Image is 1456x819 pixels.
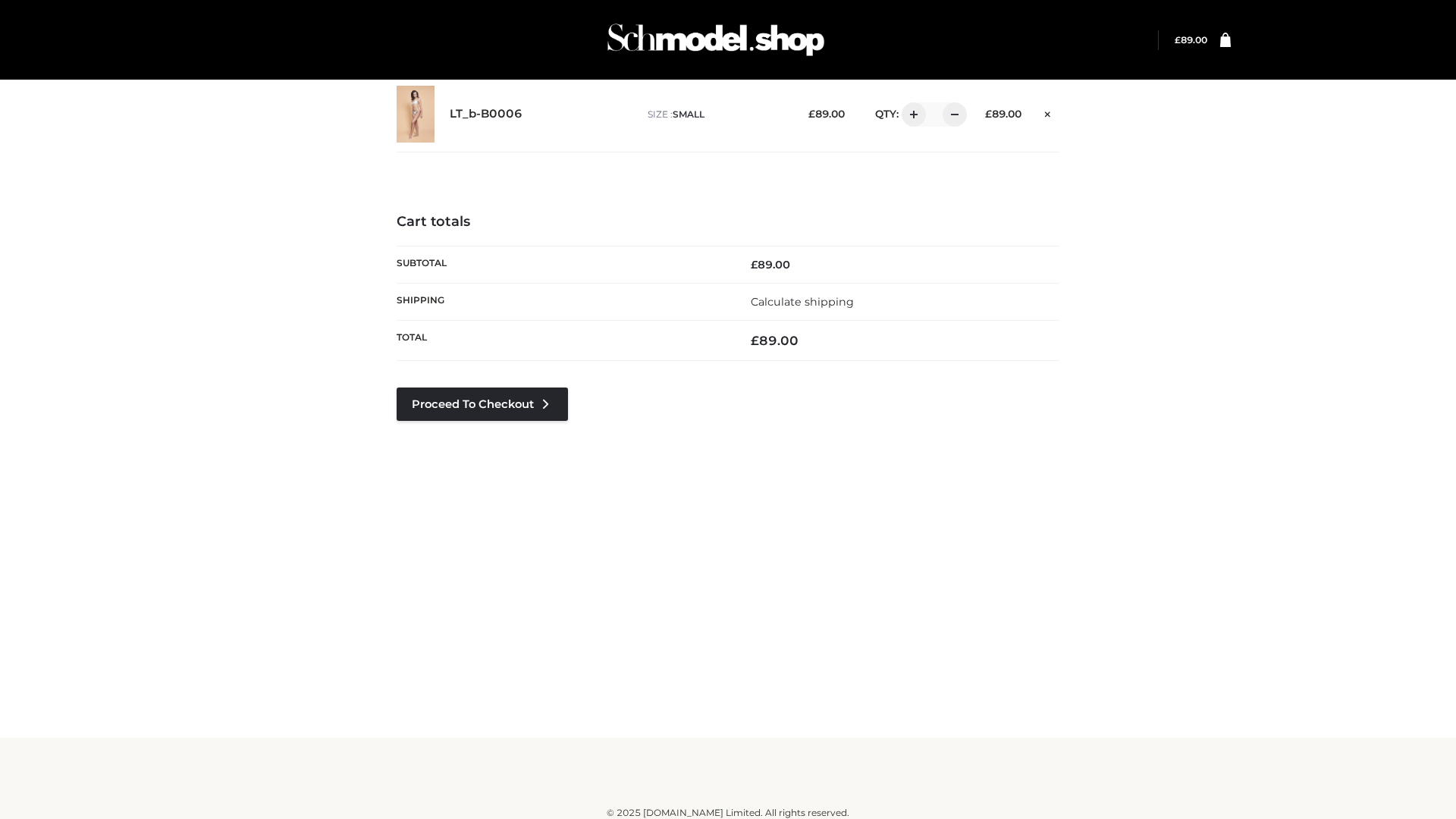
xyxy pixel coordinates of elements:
th: Shipping [397,283,728,320]
span: £ [808,108,815,120]
a: Proceed to Checkout [397,388,568,421]
bdi: 89.00 [808,108,845,120]
th: Subtotal [397,246,728,283]
bdi: 89.00 [751,333,799,348]
img: LT_b-B0006 - SMALL [397,86,435,143]
span: £ [1175,34,1181,45]
span: £ [751,258,758,271]
span: £ [985,108,992,120]
a: £89.00 [1175,34,1207,45]
bdi: 89.00 [751,258,790,271]
span: £ [751,333,759,348]
h4: Cart totals [397,214,1059,231]
span: SMALL [673,108,704,120]
div: QTY: [860,102,962,127]
img: Schmodel Admin 964 [602,10,830,70]
bdi: 89.00 [985,108,1021,120]
a: LT_b-B0006 [450,107,522,121]
bdi: 89.00 [1175,34,1207,45]
th: Total [397,321,728,361]
a: Remove this item [1037,102,1059,122]
p: size : [648,108,785,121]
a: Calculate shipping [751,295,854,309]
